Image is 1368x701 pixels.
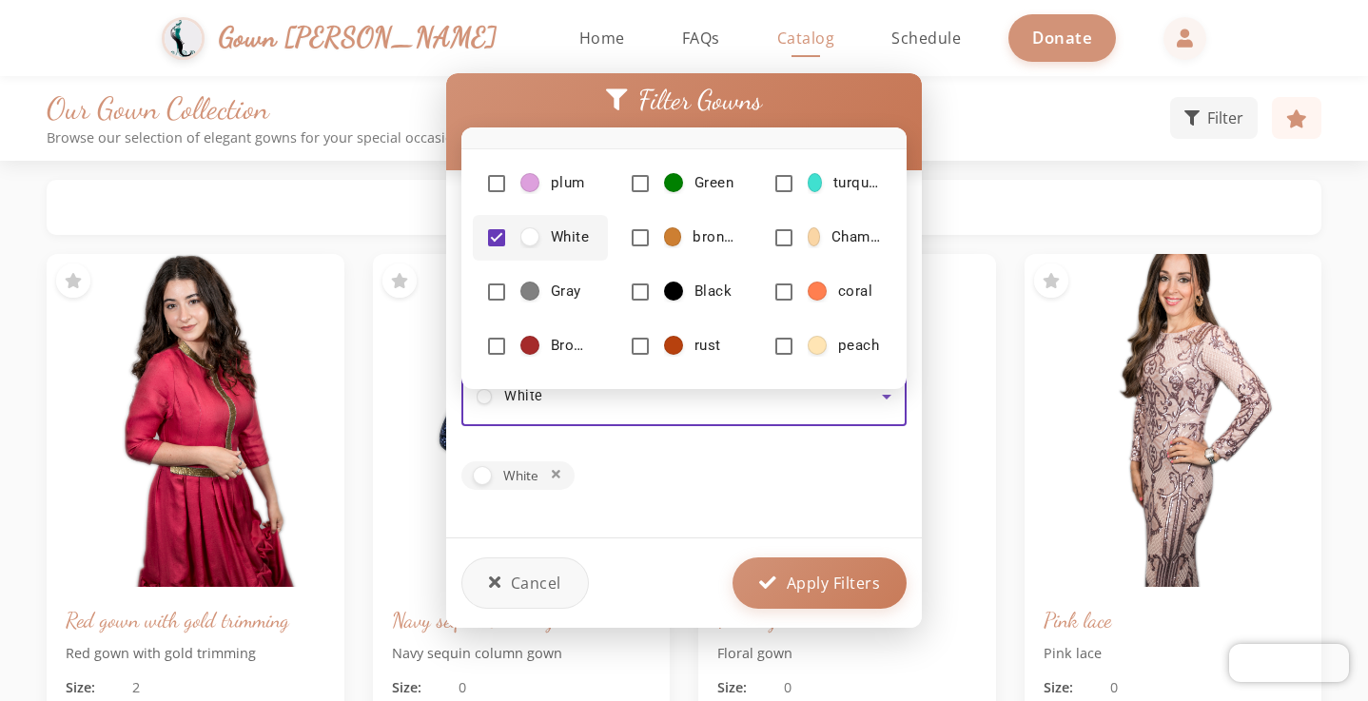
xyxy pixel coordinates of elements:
[838,336,879,356] span: peach
[694,336,721,356] span: rust
[551,173,585,193] span: plum
[693,227,736,247] span: bronze
[1229,644,1349,682] iframe: Chatra live chat
[833,173,880,193] span: turquoise
[551,336,593,356] span: Brown
[838,282,872,302] span: coral
[551,227,589,247] span: White
[831,227,880,247] span: Champagne
[694,173,733,193] span: Green
[551,282,581,302] span: Gray
[694,282,732,302] span: Black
